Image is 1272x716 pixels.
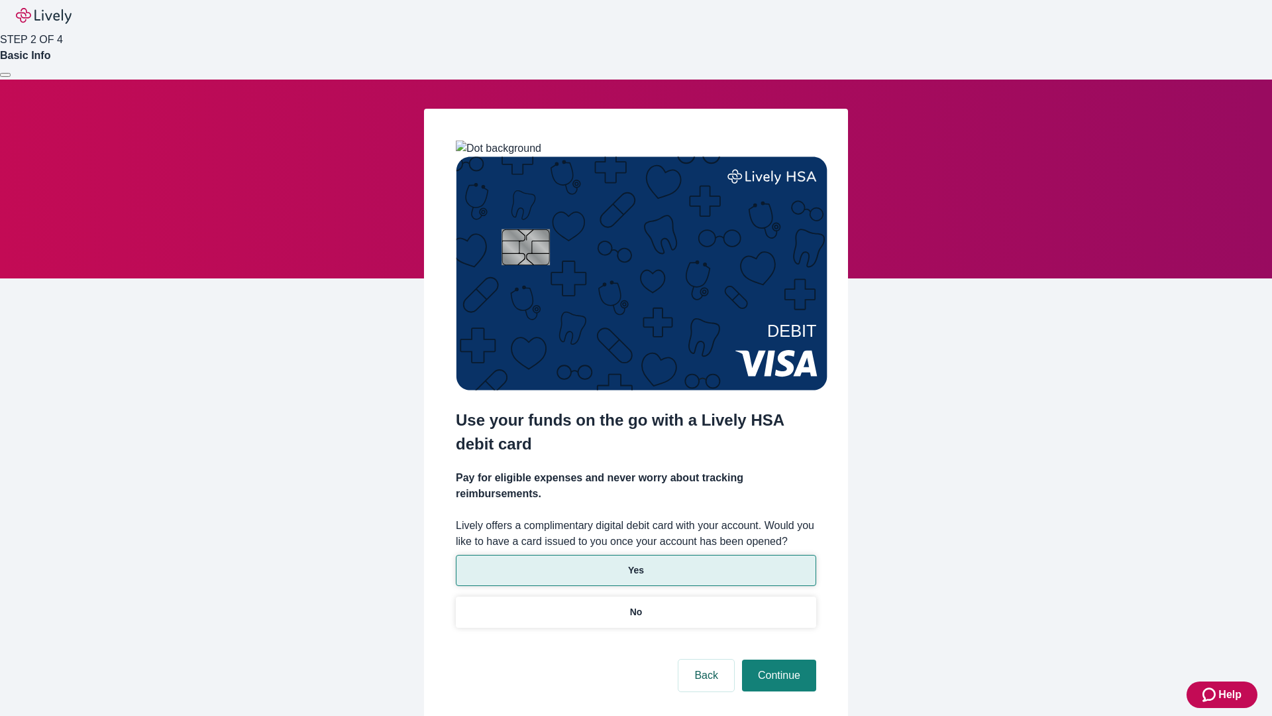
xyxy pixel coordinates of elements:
[456,597,816,628] button: No
[456,470,816,502] h4: Pay for eligible expenses and never worry about tracking reimbursements.
[1202,687,1218,703] svg: Zendesk support icon
[742,660,816,691] button: Continue
[456,555,816,586] button: Yes
[456,518,816,550] label: Lively offers a complimentary digital debit card with your account. Would you like to have a card...
[456,408,816,456] h2: Use your funds on the go with a Lively HSA debit card
[628,564,644,577] p: Yes
[630,605,643,619] p: No
[1187,682,1257,708] button: Zendesk support iconHelp
[456,141,541,156] img: Dot background
[1218,687,1242,703] span: Help
[16,8,72,24] img: Lively
[456,156,827,390] img: Debit card
[678,660,734,691] button: Back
